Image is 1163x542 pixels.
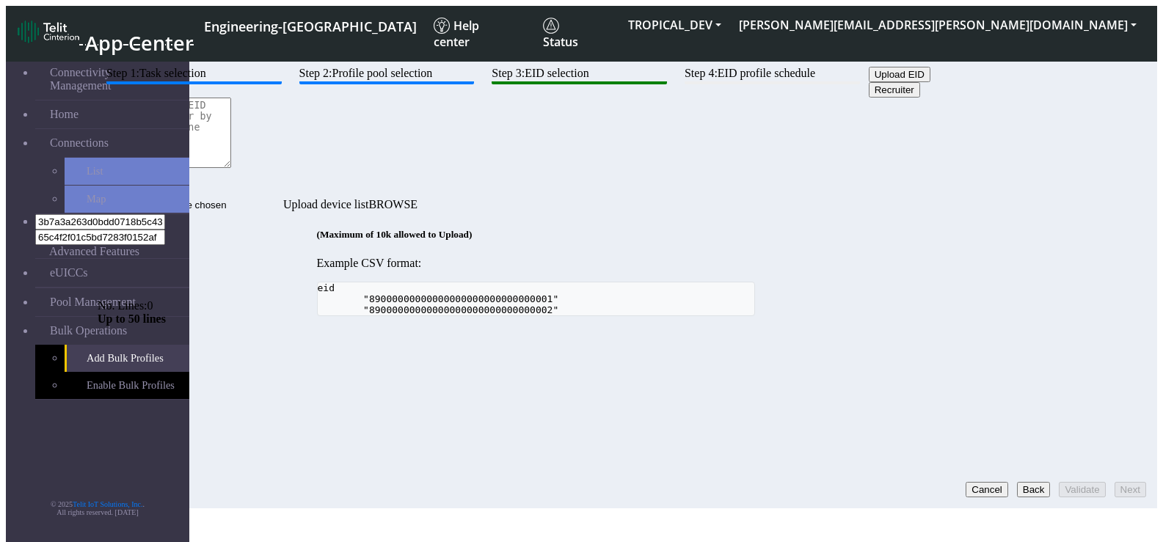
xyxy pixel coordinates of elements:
[317,257,755,270] p: Example CSV format:
[428,12,537,56] a: Help center
[65,158,189,185] a: List
[50,324,127,337] span: Bulk Operations
[283,198,418,210] label: Upload device list
[98,299,974,312] div: No. Lines:
[537,12,619,56] a: Status
[492,67,667,84] btn: Step 3: EID selection
[1115,482,1146,497] button: Next
[18,20,79,43] img: logo-telit-cinterion-gw-new.png
[49,245,139,258] span: Advanced Features
[85,29,194,56] span: App Center
[87,193,106,205] span: Map
[203,12,416,39] a: Your current platform instance
[730,12,1145,38] button: [PERSON_NAME][EMAIL_ADDRESS][PERSON_NAME][DOMAIN_NAME]
[685,67,860,84] btn: Step 4: EID profile schedule
[1059,482,1105,497] button: Validate
[106,67,282,84] btn: Step 1: Task selection
[434,18,450,34] img: knowledge.svg
[35,100,189,128] a: Home
[35,59,189,100] a: Connectivity Management
[87,165,103,177] span: List
[65,372,189,399] a: Enable Bulk Profiles
[619,12,730,38] button: TROPICAL_DEV
[869,67,930,82] button: Upload EID
[317,282,755,316] pre: eid "89000000000000000000000000000001" "89000000000000000000000000000002"
[18,16,192,51] a: App Center
[50,136,109,150] span: Connections
[966,482,1008,497] button: Cancel
[35,317,189,345] a: Bulk Operations
[317,229,473,240] span: (Maximum of 10k allowed to Upload)
[6,500,189,508] p: © 2025 .
[65,186,189,213] a: Map
[869,82,920,98] button: Recruiter
[543,18,578,50] span: Status
[73,500,143,508] a: Telit IoT Solutions, Inc.
[204,18,417,35] span: Engineering-[GEOGRAPHIC_DATA]
[299,67,475,84] btn: Step 2: Profile pool selection
[35,288,189,316] a: Pool Management
[1017,482,1051,497] button: Back
[543,18,559,34] img: status.svg
[65,345,189,372] a: Add Bulk Profiles
[98,312,974,326] div: Up to 50 lines
[147,299,153,312] span: 0
[35,129,189,157] a: Connections
[434,18,479,50] span: Help center
[35,259,189,287] a: eUICCs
